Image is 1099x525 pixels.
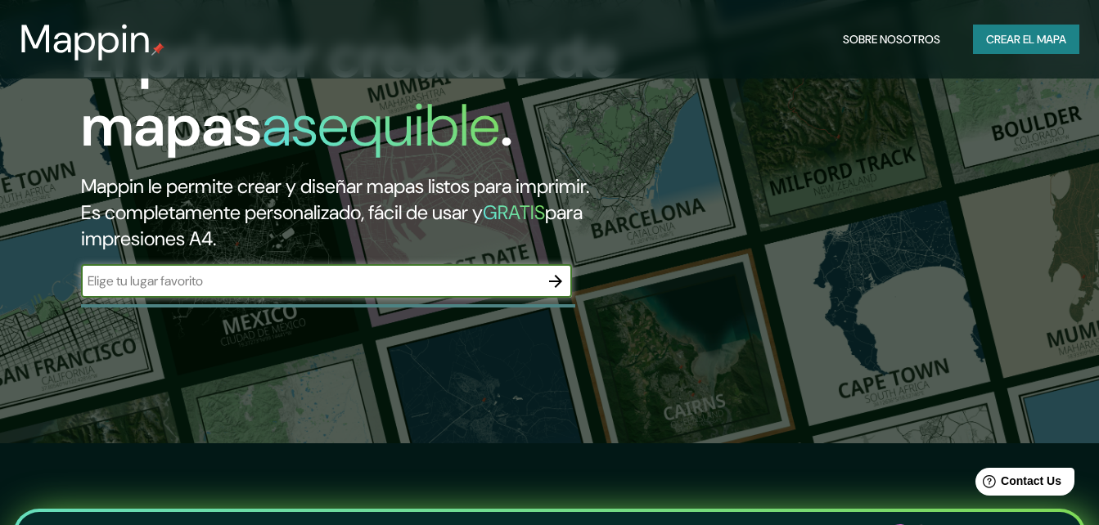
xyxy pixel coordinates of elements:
[81,173,631,252] h2: Mappin le permite crear y diseñar mapas listos para imprimir. Es completamente personalizado, fác...
[953,461,1081,507] iframe: Help widget launcher
[262,87,500,164] h1: asequible
[986,29,1066,50] font: Crear el mapa
[973,25,1079,55] button: Crear el mapa
[843,29,940,50] font: Sobre nosotros
[836,25,947,55] button: Sobre nosotros
[81,23,631,173] h1: El primer creador de mapas .
[20,16,151,62] h3: Mappin
[483,200,545,225] h5: GRATIS
[81,271,539,290] input: Elige tu lugar favorito
[151,43,164,56] img: mappin-pin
